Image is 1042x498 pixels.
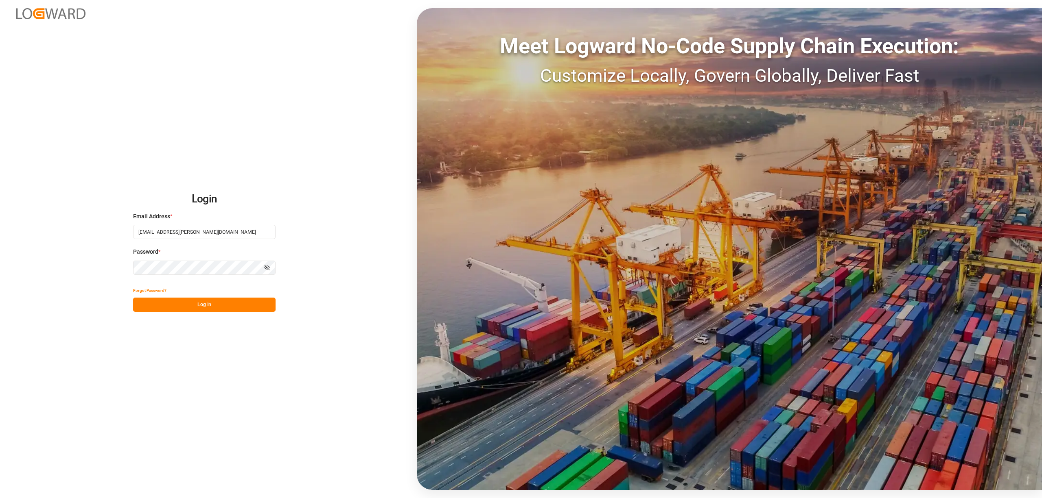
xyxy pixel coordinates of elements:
button: Log In [133,298,276,312]
span: Email Address [133,212,170,221]
img: Logward_new_orange.png [16,8,85,19]
button: Forgot Password? [133,283,166,298]
input: Enter your email [133,225,276,239]
div: Customize Locally, Govern Globally, Deliver Fast [417,62,1042,89]
div: Meet Logward No-Code Supply Chain Execution: [417,30,1042,62]
h2: Login [133,186,276,212]
span: Password [133,248,158,256]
